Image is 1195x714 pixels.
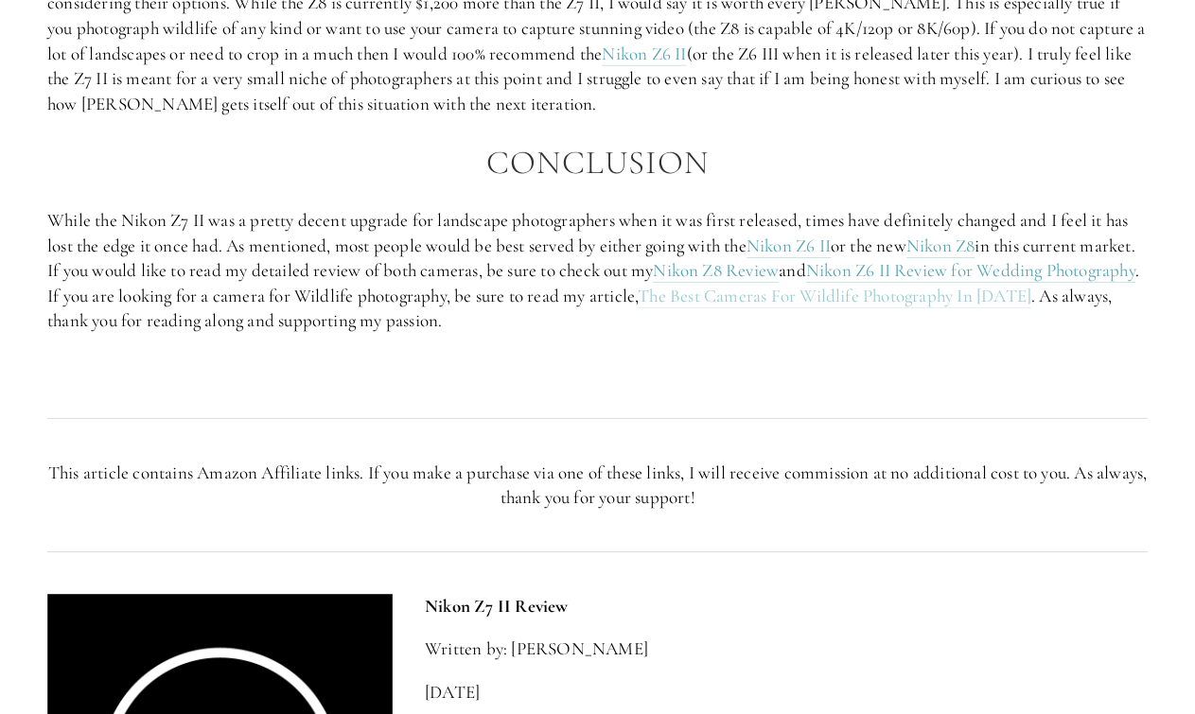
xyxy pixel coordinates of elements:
a: Nikon Z6 II [602,43,686,66]
p: This article contains Amazon Affiliate links. If you make a purchase via one of these links, I wi... [47,461,1148,511]
a: Nikon Z8 Review [653,259,779,283]
a: Nikon Z6 II [747,235,831,258]
a: Nikon Z8 [906,235,975,258]
p: Written by: [PERSON_NAME] [425,636,1148,662]
h2: Conclusion [47,145,1148,182]
p: While the Nikon Z7 II was a pretty decent upgrade for landscape photographers when it was first r... [47,208,1148,334]
p: [DATE] [425,680,1148,705]
a: The Best Cameras For Wildlife Photography In [DATE] [638,285,1031,308]
a: Nikon Z6 II Review for Wedding Photography [806,259,1135,283]
strong: Nikon Z7 II Review [425,595,568,617]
